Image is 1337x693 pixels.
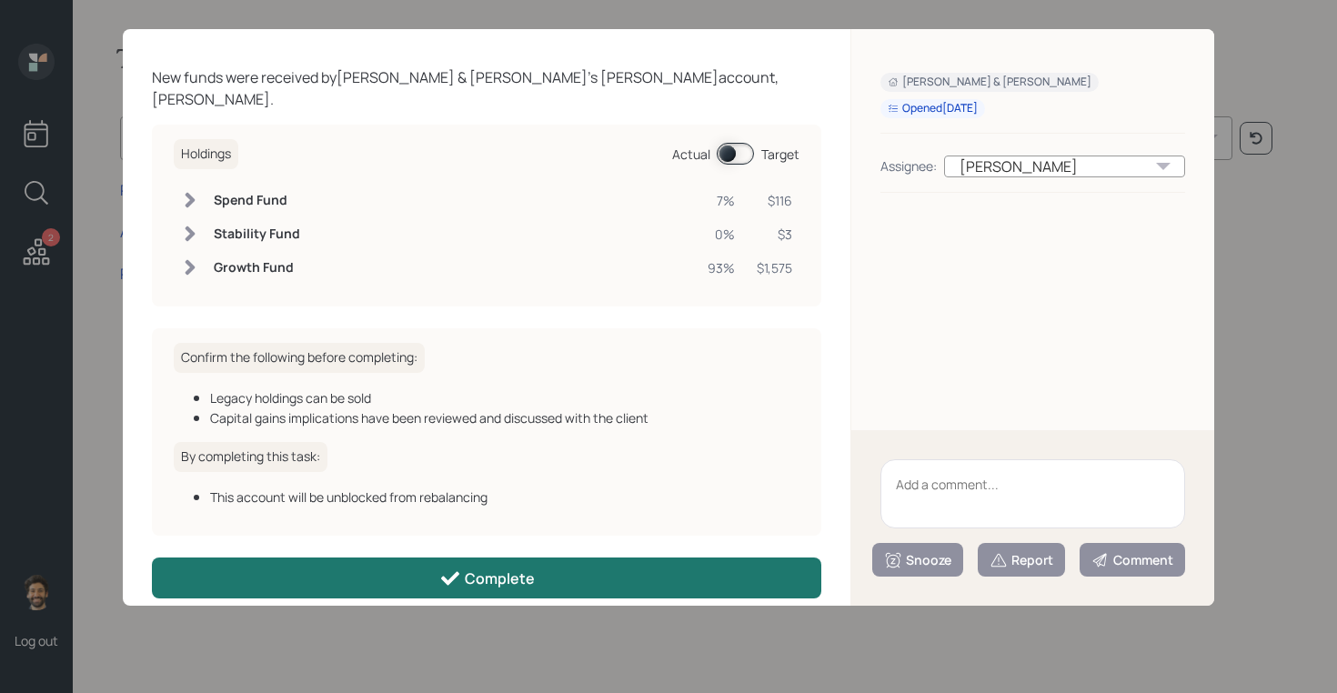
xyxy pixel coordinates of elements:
[174,139,238,169] h6: Holdings
[672,145,710,164] div: Actual
[708,191,735,210] div: 7%
[174,442,327,472] h6: By completing this task:
[880,156,937,176] div: Assignee:
[1091,551,1173,569] div: Comment
[761,145,799,164] div: Target
[439,567,535,589] div: Complete
[214,193,300,208] h6: Spend Fund
[990,551,1053,569] div: Report
[978,543,1065,577] button: Report
[757,191,792,210] div: $116
[757,225,792,244] div: $3
[888,75,1091,90] div: [PERSON_NAME] & [PERSON_NAME]
[708,258,735,277] div: 93%
[210,487,799,507] div: This account will be unblocked from rebalancing
[210,408,799,427] div: Capital gains implications have been reviewed and discussed with the client
[888,101,978,116] div: Opened [DATE]
[1080,543,1185,577] button: Comment
[214,260,300,276] h6: Growth Fund
[872,543,963,577] button: Snooze
[757,258,792,277] div: $1,575
[214,226,300,242] h6: Stability Fund
[210,388,799,407] div: Legacy holdings can be sold
[152,557,821,598] button: Complete
[708,225,735,244] div: 0%
[944,156,1185,177] div: [PERSON_NAME]
[884,551,951,569] div: Snooze
[174,343,425,373] h6: Confirm the following before completing:
[152,66,821,110] div: New funds were received by [PERSON_NAME] & [PERSON_NAME] 's [PERSON_NAME] account, [PERSON_NAME] .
